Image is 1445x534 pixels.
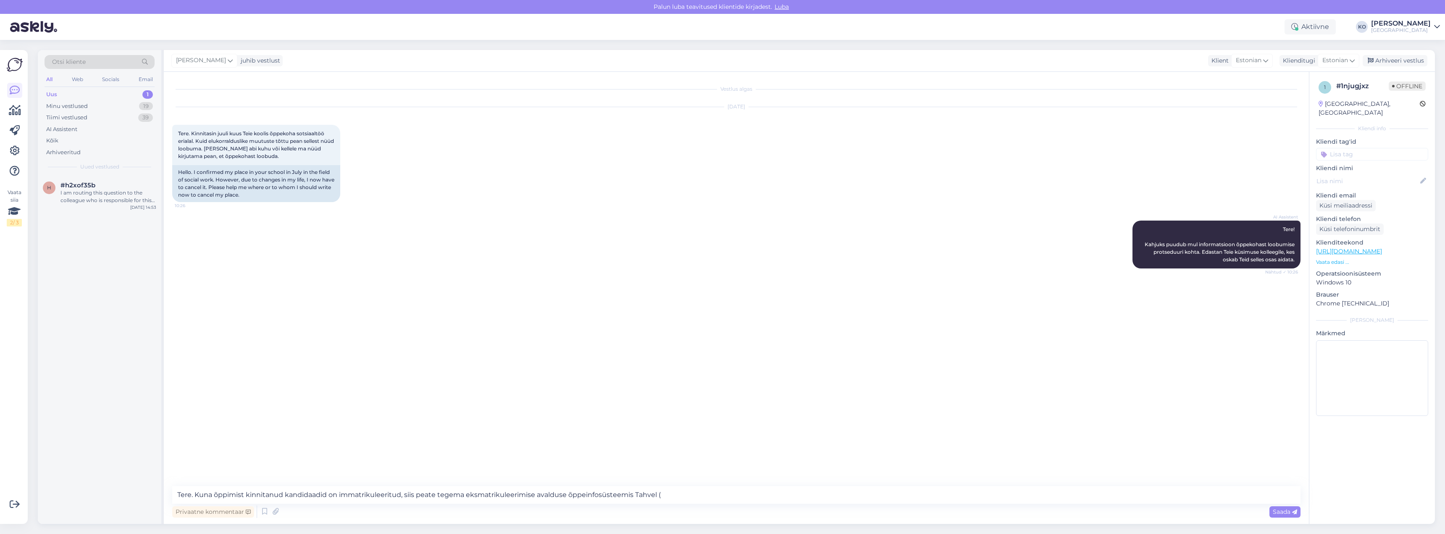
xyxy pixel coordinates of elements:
[1316,316,1428,324] div: [PERSON_NAME]
[1208,56,1229,65] div: Klient
[100,74,121,85] div: Socials
[1285,19,1336,34] div: Aktiivne
[1322,56,1348,65] span: Estonian
[46,148,81,157] div: Arhiveeritud
[1266,214,1298,220] span: AI Assistent
[60,182,95,189] span: #h2xof35b
[139,102,153,110] div: 19
[142,90,153,99] div: 1
[1324,84,1326,90] span: 1
[1316,238,1428,247] p: Klienditeekond
[1336,81,1389,91] div: # 1njugjxz
[46,125,77,134] div: AI Assistent
[46,113,87,122] div: Tiimi vestlused
[176,56,226,65] span: [PERSON_NAME]
[1316,125,1428,132] div: Kliendi info
[172,103,1300,110] div: [DATE]
[60,189,156,204] div: I am routing this question to the colleague who is responsible for this topic. The reply might ta...
[138,113,153,122] div: 39
[1316,269,1428,278] p: Operatsioonisüsteem
[7,189,22,226] div: Vaata siia
[130,204,156,210] div: [DATE] 14:53
[46,137,58,145] div: Kõik
[1279,56,1315,65] div: Klienditugi
[1371,27,1431,34] div: [GEOGRAPHIC_DATA]
[1316,278,1428,287] p: Windows 10
[772,3,791,11] span: Luba
[46,102,88,110] div: Minu vestlused
[1316,148,1428,160] input: Lisa tag
[137,74,155,85] div: Email
[1316,299,1428,308] p: Chrome [TECHNICAL_ID]
[46,90,57,99] div: Uus
[52,58,86,66] span: Otsi kliente
[1316,224,1384,235] div: Küsi telefoninumbrit
[47,184,51,191] span: h
[1356,21,1368,33] div: KO
[1316,258,1428,266] p: Vaata edasi ...
[80,163,119,171] span: Uued vestlused
[1316,164,1428,173] p: Kliendi nimi
[237,56,280,65] div: juhib vestlust
[1319,100,1420,117] div: [GEOGRAPHIC_DATA], [GEOGRAPHIC_DATA]
[1363,55,1427,66] div: Arhiveeri vestlus
[1316,215,1428,224] p: Kliendi telefon
[175,203,206,209] span: 10:26
[70,74,85,85] div: Web
[172,506,254,518] div: Privaatne kommentaar
[1236,56,1261,65] span: Estonian
[1371,20,1440,34] a: [PERSON_NAME][GEOGRAPHIC_DATA]
[1273,508,1297,516] span: Saada
[172,85,1300,93] div: Vestlus algas
[1265,269,1298,275] span: Nähtud ✓ 10:26
[1316,290,1428,299] p: Brauser
[1316,191,1428,200] p: Kliendi email
[1145,226,1296,263] span: Tere! Kahjuks puudub mul informatsioon õppekohast loobumise protseduuri kohta. Edastan Teie küsim...
[172,165,340,202] div: Hello. I confirmed my place in your school in July in the field of social work. However, due to c...
[178,130,335,159] span: Tere. Kinnitasin juuli kuus Teie koolis õppekoha sotsiaaltöö erialal. Kuid elukorralduslike muutu...
[1389,82,1426,91] span: Offline
[1316,137,1428,146] p: Kliendi tag'id
[1316,247,1382,255] a: [URL][DOMAIN_NAME]
[1316,200,1376,211] div: Küsi meiliaadressi
[172,486,1300,504] textarea: Tere. Kuna õppimist kinnitanud kandidaadid on immatrikuleeritud, siis peate tegema eksmatrikuleer...
[7,219,22,226] div: 2 / 3
[1316,329,1428,338] p: Märkmed
[7,57,23,73] img: Askly Logo
[45,74,54,85] div: All
[1316,176,1419,186] input: Lisa nimi
[1371,20,1431,27] div: [PERSON_NAME]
